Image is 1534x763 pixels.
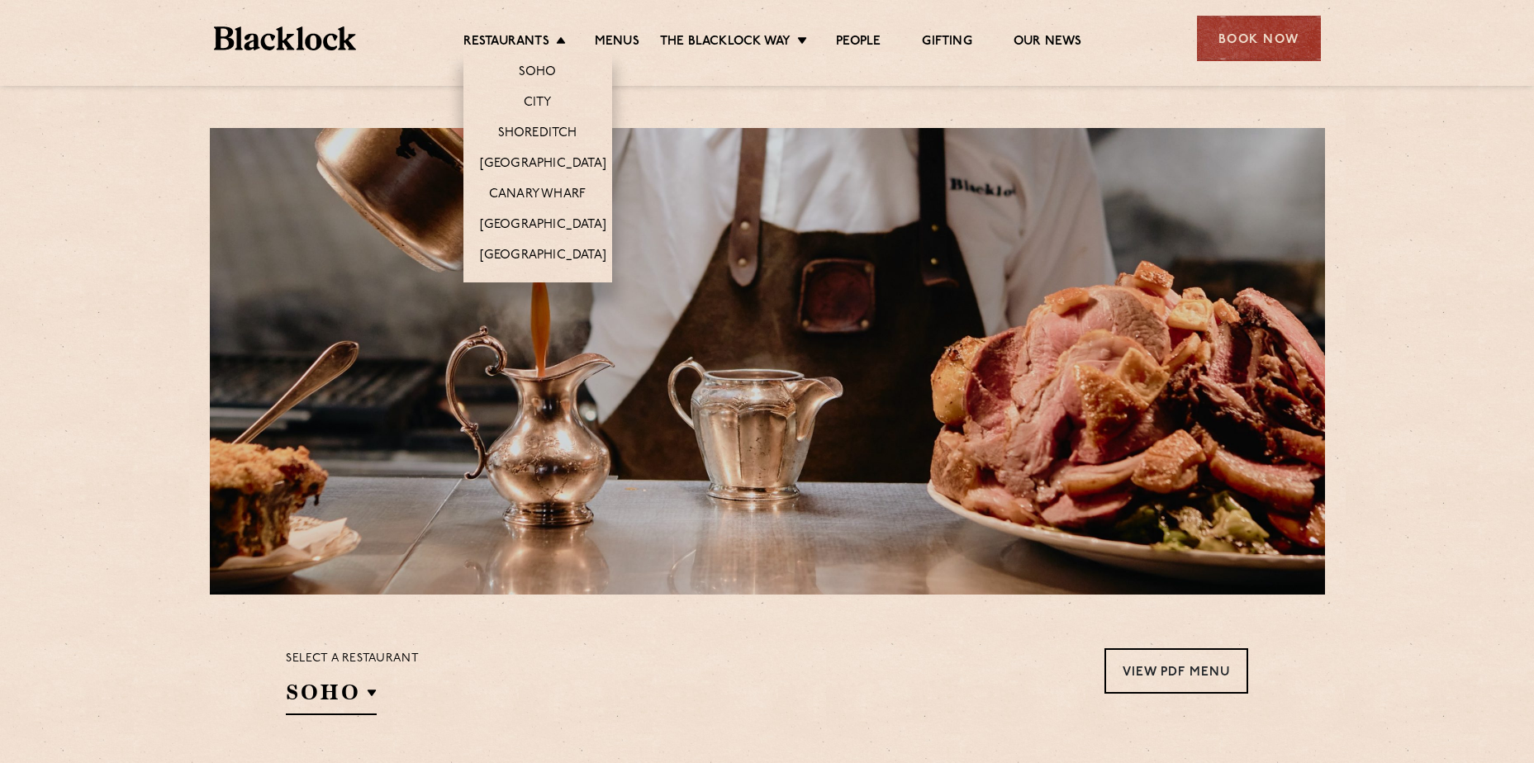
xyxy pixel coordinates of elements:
[286,678,377,715] h2: SOHO
[498,126,577,144] a: Shoreditch
[836,34,881,52] a: People
[480,217,606,235] a: [GEOGRAPHIC_DATA]
[1104,648,1248,694] a: View PDF Menu
[463,34,549,52] a: Restaurants
[286,648,419,670] p: Select a restaurant
[1014,34,1082,52] a: Our News
[1197,16,1321,61] div: Book Now
[595,34,639,52] a: Menus
[922,34,971,52] a: Gifting
[480,156,606,174] a: [GEOGRAPHIC_DATA]
[524,95,552,113] a: City
[660,34,791,52] a: The Blacklock Way
[519,64,557,83] a: Soho
[480,248,606,266] a: [GEOGRAPHIC_DATA]
[489,187,586,205] a: Canary Wharf
[214,26,357,50] img: BL_Textured_Logo-footer-cropped.svg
